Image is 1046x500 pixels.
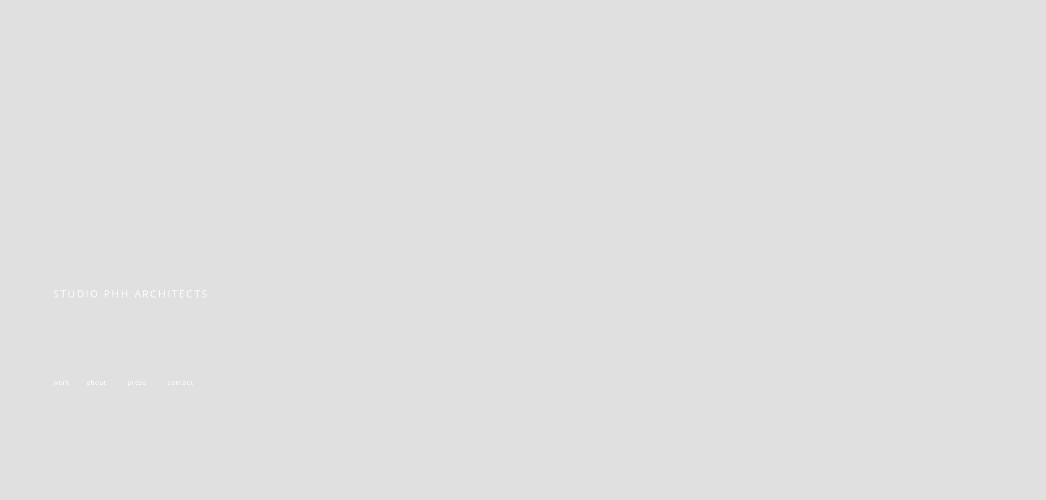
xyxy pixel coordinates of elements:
[53,378,70,386] a: work
[167,378,193,386] a: contact
[87,378,107,386] a: about
[53,286,209,300] span: STUDIO PHH ARCHITECTS
[127,378,147,386] a: press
